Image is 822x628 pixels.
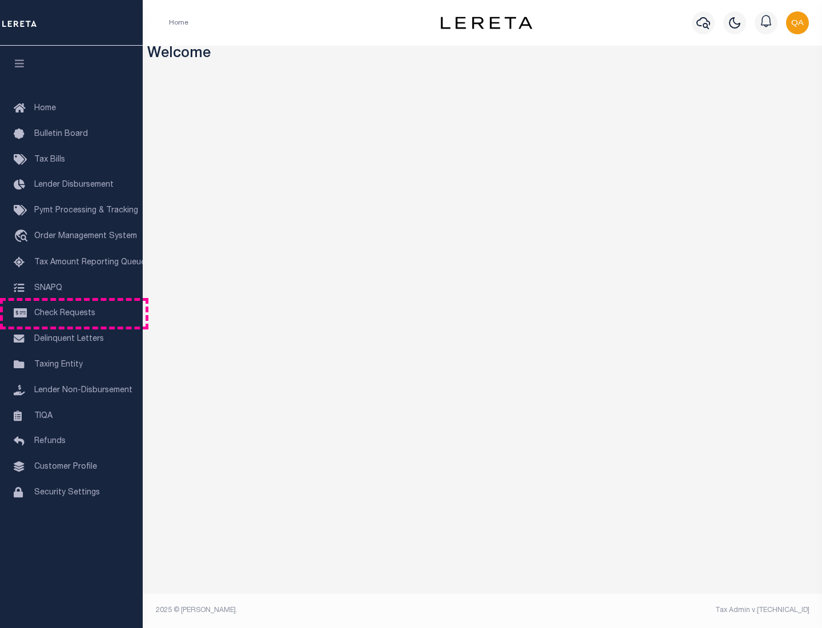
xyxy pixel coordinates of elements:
[441,17,532,29] img: logo-dark.svg
[14,230,32,244] i: travel_explore
[34,412,53,420] span: TIQA
[34,463,97,471] span: Customer Profile
[34,181,114,189] span: Lender Disbursement
[34,489,100,497] span: Security Settings
[34,361,83,369] span: Taxing Entity
[34,309,95,317] span: Check Requests
[34,259,146,267] span: Tax Amount Reporting Queue
[147,605,483,615] div: 2025 © [PERSON_NAME].
[34,335,104,343] span: Delinquent Letters
[34,387,132,394] span: Lender Non-Disbursement
[34,156,65,164] span: Tax Bills
[147,46,818,63] h3: Welcome
[34,437,66,445] span: Refunds
[786,11,809,34] img: svg+xml;base64,PHN2ZyB4bWxucz0iaHR0cDovL3d3dy53My5vcmcvMjAwMC9zdmciIHBvaW50ZXItZXZlbnRzPSJub25lIi...
[491,605,809,615] div: Tax Admin v.[TECHNICAL_ID]
[34,207,138,215] span: Pymt Processing & Tracking
[169,18,188,28] li: Home
[34,284,62,292] span: SNAPQ
[34,104,56,112] span: Home
[34,130,88,138] span: Bulletin Board
[34,232,137,240] span: Order Management System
